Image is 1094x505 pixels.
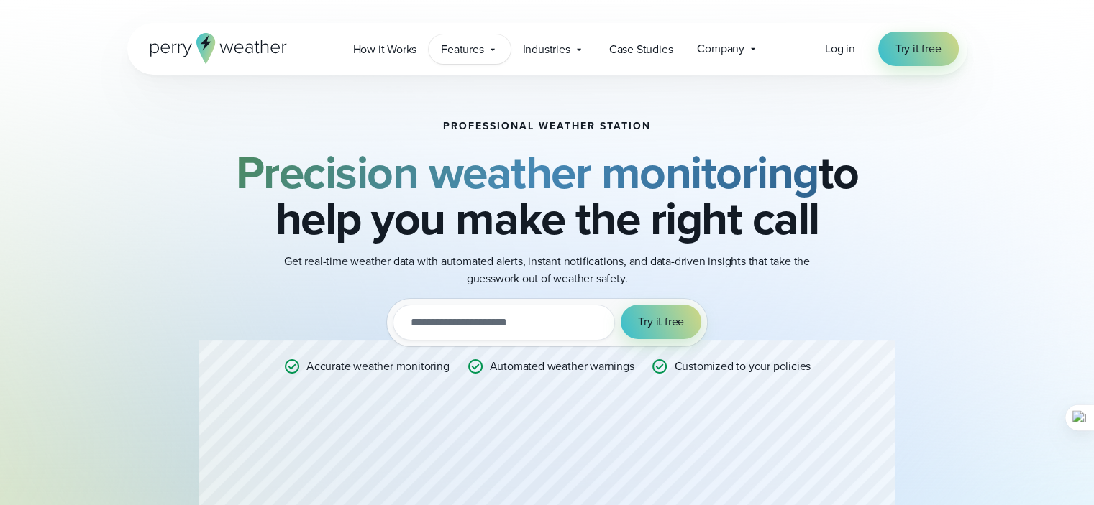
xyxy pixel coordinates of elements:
[697,40,744,57] span: Company
[260,253,835,287] p: Get real-time weather data with automated alerts, instant notifications, and data-driven insights...
[878,32,959,66] a: Try it free
[638,313,684,330] span: Try it free
[306,358,450,375] p: Accurate weather monitoring
[523,41,570,58] span: Industries
[236,139,819,206] strong: Precision weather monitoring
[199,149,895,241] h2: to help you make the right call
[895,40,942,57] span: Try it free
[490,358,634,375] p: Automated weather warnings
[441,41,483,58] span: Features
[609,41,673,58] span: Case Studies
[341,34,429,64] a: How it Works
[674,358,811,375] p: Customized to your policies
[443,121,651,132] h1: Professional Weather Station
[621,305,701,339] button: Try it free
[597,34,685,64] a: Case Studies
[825,40,855,57] span: Log in
[353,41,417,58] span: How it Works
[825,40,855,57] a: Log in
